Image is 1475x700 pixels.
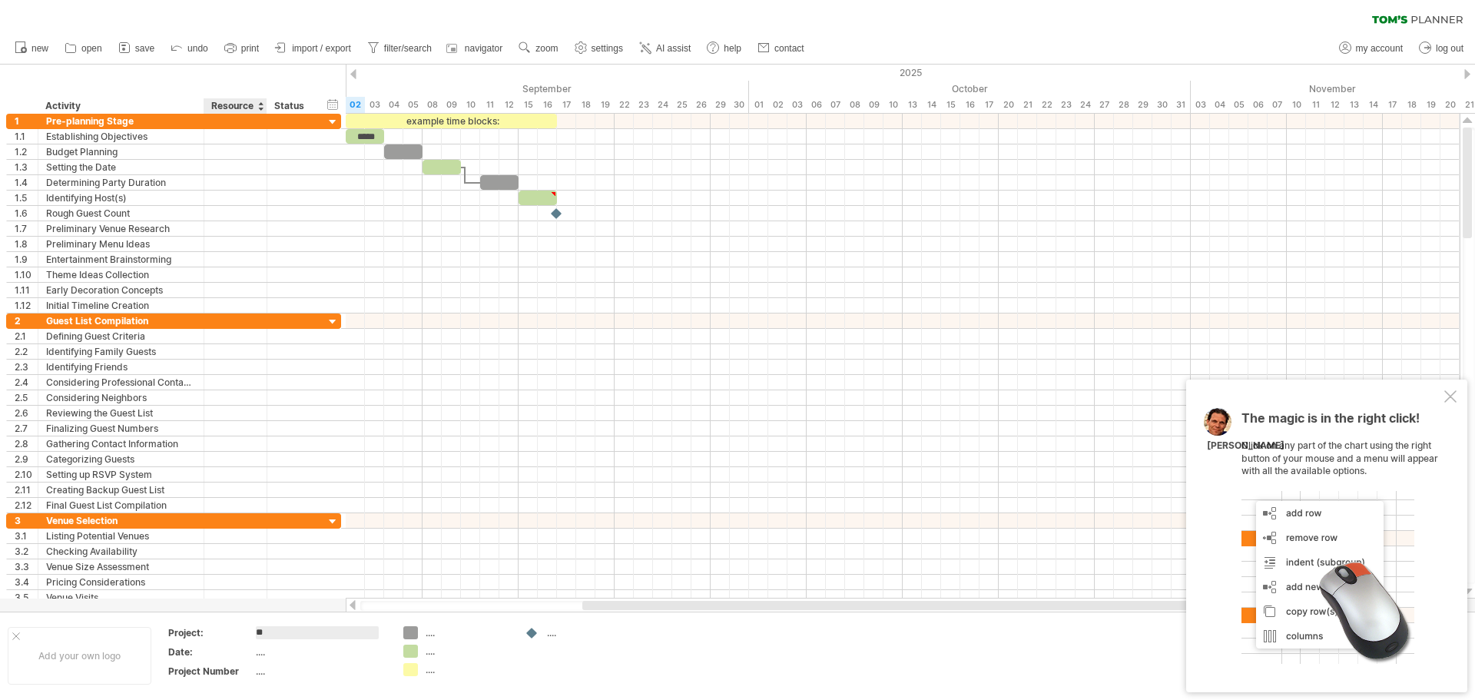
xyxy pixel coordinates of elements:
[615,97,634,113] div: Monday, 22 September 2025
[15,114,38,128] div: 1
[903,97,922,113] div: Monday, 13 October 2025
[46,114,196,128] div: Pre-planning Stage
[465,43,502,54] span: navigator
[754,38,809,58] a: contact
[403,97,423,113] div: Friday, 5 September 2025
[15,483,38,497] div: 2.11
[365,97,384,113] div: Wednesday, 3 September 2025
[15,513,38,528] div: 3
[1133,97,1152,113] div: Wednesday, 29 October 2025
[426,663,509,676] div: ....
[46,283,196,297] div: Early Decoration Concepts
[1306,97,1325,113] div: Tuesday, 11 November 2025
[15,390,38,405] div: 2.5
[15,237,38,251] div: 1.8
[46,267,196,282] div: Theme Ideas Collection
[1076,97,1095,113] div: Friday, 24 October 2025
[46,360,196,374] div: Identifying Friends
[423,97,442,113] div: Monday, 8 September 2025
[46,144,196,159] div: Budget Planning
[15,283,38,297] div: 1.11
[274,98,308,114] div: Status
[519,97,538,113] div: Monday, 15 September 2025
[15,575,38,589] div: 3.4
[81,43,102,54] span: open
[672,97,691,113] div: Thursday, 25 September 2025
[461,97,480,113] div: Wednesday, 10 September 2025
[749,97,768,113] div: Wednesday, 1 October 2025
[595,97,615,113] div: Friday, 19 September 2025
[1172,97,1191,113] div: Friday, 31 October 2025
[46,129,196,144] div: Establishing Objectives
[724,43,741,54] span: help
[46,252,196,267] div: Entertainment Brainstorming
[15,406,38,420] div: 2.6
[1114,97,1133,113] div: Tuesday, 28 October 2025
[15,144,38,159] div: 1.2
[135,43,154,54] span: save
[979,97,999,113] div: Friday, 17 October 2025
[45,98,195,114] div: Activity
[557,97,576,113] div: Wednesday, 17 September 2025
[1383,97,1402,113] div: Monday, 17 November 2025
[826,97,845,113] div: Tuesday, 7 October 2025
[346,114,557,128] div: example time blocks:
[256,645,385,659] div: ....
[46,544,196,559] div: Checking Availability
[480,97,499,113] div: Thursday, 11 September 2025
[46,590,196,605] div: Venue Visits
[15,467,38,482] div: 2.10
[8,627,151,685] div: Add your own logo
[730,97,749,113] div: Tuesday, 30 September 2025
[46,191,196,205] div: Identifying Host(s)
[1095,97,1114,113] div: Monday, 27 October 2025
[922,97,941,113] div: Tuesday, 14 October 2025
[1440,97,1460,113] div: Thursday, 20 November 2025
[15,267,38,282] div: 1.10
[168,645,253,659] div: Date:
[46,390,196,405] div: Considering Neighbors
[15,421,38,436] div: 2.7
[592,43,623,54] span: settings
[46,452,196,466] div: Categorizing Guests
[1268,97,1287,113] div: Friday, 7 November 2025
[1229,97,1248,113] div: Wednesday, 5 November 2025
[515,38,562,58] a: zoom
[15,298,38,313] div: 1.12
[11,38,53,58] a: new
[168,626,253,639] div: Project:
[787,97,807,113] div: Friday, 3 October 2025
[547,626,631,639] div: ....
[46,467,196,482] div: Setting up RSVP System
[167,38,213,58] a: undo
[1241,412,1441,664] div: Click on any part of the chart using the right button of your mouse and a menu will appear with a...
[46,237,196,251] div: Preliminary Menu Ideas
[1402,97,1421,113] div: Tuesday, 18 November 2025
[46,483,196,497] div: Creating Backup Guest List
[691,97,711,113] div: Friday, 26 September 2025
[46,314,196,328] div: Guest List Compilation
[1248,97,1268,113] div: Thursday, 6 November 2025
[1436,43,1463,54] span: log out
[941,97,960,113] div: Wednesday, 15 October 2025
[15,221,38,236] div: 1.7
[1364,97,1383,113] div: Friday, 14 November 2025
[1191,97,1210,113] div: Monday, 3 November 2025
[46,206,196,221] div: Rough Guest Count
[241,43,259,54] span: print
[46,406,196,420] div: Reviewing the Guest List
[576,97,595,113] div: Thursday, 18 September 2025
[46,375,196,390] div: Considering Professional Contacts
[15,191,38,205] div: 1.5
[1018,97,1037,113] div: Tuesday, 21 October 2025
[807,97,826,113] div: Monday, 6 October 2025
[1287,97,1306,113] div: Monday, 10 November 2025
[15,344,38,359] div: 2.2
[864,97,883,113] div: Thursday, 9 October 2025
[256,665,385,678] div: ....
[653,97,672,113] div: Wednesday, 24 September 2025
[15,329,38,343] div: 2.1
[1421,97,1440,113] div: Wednesday, 19 November 2025
[535,43,558,54] span: zoom
[444,38,507,58] a: navigator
